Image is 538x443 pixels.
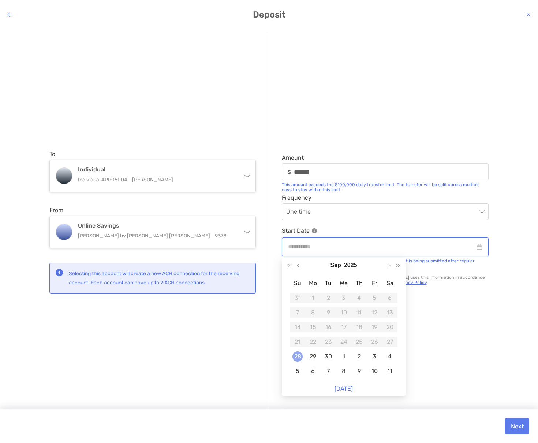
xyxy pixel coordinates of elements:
div: 9 [354,366,364,376]
div: 19 [369,322,380,332]
td: 2025-09-11 [351,305,367,320]
div: 11 [385,366,395,376]
button: Choose a year [344,258,357,273]
div: 10 [339,307,349,318]
td: 2025-09-02 [321,291,336,305]
td: 2025-09-08 [305,305,321,320]
span: Frequency [282,194,489,201]
td: 2025-10-10 [367,364,382,379]
div: 5 [292,366,303,376]
button: Previous month (PageUp) [294,258,304,273]
img: Individual [56,168,72,184]
td: 2025-10-03 [367,349,382,364]
button: Next [505,418,529,434]
td: 2025-10-11 [382,364,397,379]
span: One time [286,204,484,220]
div: 20 [385,322,395,332]
button: Last year (Control + left) [285,258,294,273]
span: Amount [282,154,489,161]
div: 8 [308,307,318,318]
div: 2 [354,351,364,362]
div: 15 [308,322,318,332]
td: 2025-10-02 [351,349,367,364]
th: We [336,276,351,291]
div: 17 [339,322,349,332]
div: 1 [339,351,349,362]
td: 2025-09-10 [336,305,351,320]
div: 6 [385,293,395,303]
div: 7 [292,307,303,318]
div: 18 [354,322,364,332]
td: 2025-10-04 [382,349,397,364]
td: 2025-09-19 [367,320,382,335]
td: 2025-09-14 [290,320,305,335]
img: input icon [288,169,291,175]
td: 2025-09-03 [336,291,351,305]
div: This amount exceeds the $100,000 daily transfer limit. The transfer will be split across multiple... [282,182,489,192]
div: 16 [323,322,333,332]
th: Su [290,276,305,291]
td: 2025-09-24 [336,335,351,349]
td: 2025-09-29 [305,349,321,364]
div: 4 [385,351,395,362]
div: 5 [369,293,380,303]
a: [DATE] [335,385,353,392]
p: Start Date [282,226,489,235]
div: 4 [354,293,364,303]
button: Choose a month [330,258,341,273]
div: 25 [354,337,364,347]
h4: Online Savings [78,222,236,229]
div: 21 [292,337,303,347]
div: 9 [323,307,333,318]
div: 14 [292,322,303,332]
label: To [49,151,55,158]
button: Next year (Control + right) [393,258,403,273]
td: 2025-10-01 [336,349,351,364]
td: 2025-09-01 [305,291,321,305]
td: 2025-09-27 [382,335,397,349]
div: 23 [323,337,333,347]
button: Next month (PageDown) [384,258,393,273]
img: Information Icon [312,228,317,233]
td: 2025-09-16 [321,320,336,335]
td: 2025-09-20 [382,320,397,335]
td: 2025-09-30 [321,349,336,364]
div: 7 [323,366,333,376]
td: 2025-10-05 [290,364,305,379]
th: Fr [367,276,382,291]
div: 2 [323,293,333,303]
div: 27 [385,337,395,347]
th: Th [351,276,367,291]
td: 2025-09-13 [382,305,397,320]
td: 2025-10-06 [305,364,321,379]
div: 24 [339,337,349,347]
td: 2025-09-12 [367,305,382,320]
td: 2025-09-07 [290,305,305,320]
div: 22 [308,337,318,347]
div: 3 [369,351,380,362]
td: 2025-09-06 [382,291,397,305]
td: 2025-09-25 [351,335,367,349]
h4: Individual [78,166,236,173]
div: 11 [354,307,364,318]
p: Individual 4PP05004 - [PERSON_NAME] [78,175,236,184]
td: 2025-09-26 [367,335,382,349]
div: 31 [292,293,303,303]
th: Tu [321,276,336,291]
td: 2025-09-04 [351,291,367,305]
p: Selecting this account will create a new ACH connection for the receiving account. Each account c... [69,269,250,287]
td: 2025-10-08 [336,364,351,379]
div: 29 [308,351,318,362]
td: 2025-10-09 [351,364,367,379]
td: 2025-09-05 [367,291,382,305]
label: From [49,207,63,214]
td: 2025-09-28 [290,349,305,364]
td: 2025-09-17 [336,320,351,335]
td: 2025-09-18 [351,320,367,335]
th: Mo [305,276,321,291]
p: [PERSON_NAME] by [PERSON_NAME] [PERSON_NAME] - 9378 [78,231,236,240]
div: 13 [385,307,395,318]
td: 2025-09-21 [290,335,305,349]
th: Sa [382,276,397,291]
div: 1 [308,293,318,303]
